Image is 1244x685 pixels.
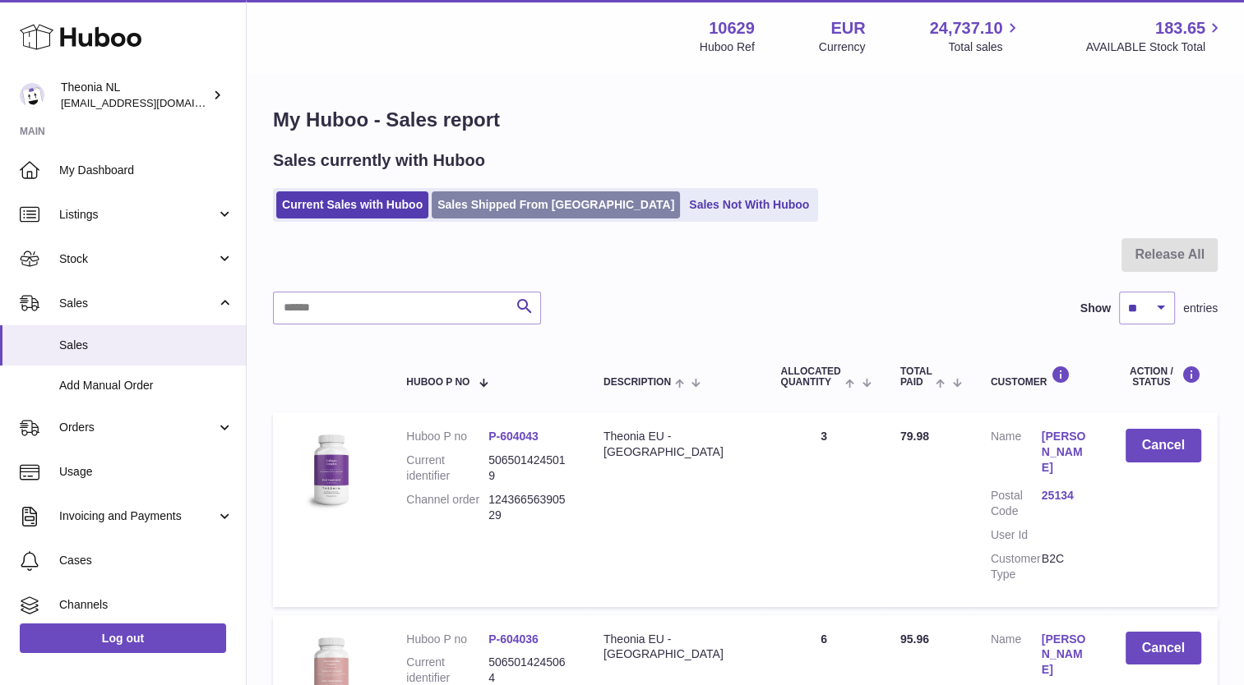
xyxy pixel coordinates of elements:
[406,632,488,647] dt: Huboo P no
[488,492,571,523] dd: 12436656390529
[819,39,866,55] div: Currency
[604,632,748,663] div: Theonia EU - [GEOGRAPHIC_DATA]
[604,377,671,388] span: Description
[59,163,234,178] span: My Dashboard
[830,17,865,39] strong: EUR
[59,597,234,613] span: Channels
[20,623,226,653] a: Log out
[406,429,488,444] dt: Huboo P no
[406,377,469,388] span: Huboo P no
[59,296,216,311] span: Sales
[948,39,1021,55] span: Total sales
[780,366,841,388] span: ALLOCATED Quantity
[683,191,815,218] a: Sales Not With Huboo
[1126,632,1202,665] button: Cancel
[61,80,209,111] div: Theonia NL
[432,191,680,218] a: Sales Shipped From [GEOGRAPHIC_DATA]
[929,17,1002,39] span: 24,737.10
[991,632,1042,683] dt: Name
[1155,17,1205,39] span: 183.65
[991,551,1042,582] dt: Customer Type
[700,39,755,55] div: Huboo Ref
[273,149,485,172] h2: Sales currently with Huboo
[1126,429,1202,462] button: Cancel
[1042,429,1093,476] a: [PERSON_NAME]
[61,96,242,109] span: [EMAIL_ADDRESS][DOMAIN_NAME]
[991,527,1042,543] dt: User Id
[276,191,428,218] a: Current Sales with Huboo
[1183,301,1218,316] span: entries
[59,508,216,524] span: Invoicing and Payments
[1042,488,1093,503] a: 25134
[59,553,234,568] span: Cases
[604,429,748,460] div: Theonia EU - [GEOGRAPHIC_DATA]
[1085,39,1224,55] span: AVAILABLE Stock Total
[406,453,488,484] dt: Current identifier
[488,453,571,484] dd: 5065014245019
[59,420,216,435] span: Orders
[289,429,372,511] img: 106291725893172.jpg
[1042,551,1093,582] dd: B2C
[991,365,1093,388] div: Customer
[59,378,234,393] span: Add Manual Order
[20,83,44,108] img: info@wholesomegoods.eu
[991,429,1042,480] dt: Name
[900,632,929,646] span: 95.96
[488,632,539,646] a: P-604036
[1080,301,1111,316] label: Show
[1085,17,1224,55] a: 183.65 AVAILABLE Stock Total
[991,488,1042,519] dt: Postal Code
[59,464,234,480] span: Usage
[929,17,1021,55] a: 24,737.10 Total sales
[273,107,1218,133] h1: My Huboo - Sales report
[709,17,755,39] strong: 10629
[59,207,216,223] span: Listings
[1126,365,1202,388] div: Action / Status
[764,412,883,606] td: 3
[59,338,234,353] span: Sales
[900,430,929,443] span: 79.98
[1042,632,1093,678] a: [PERSON_NAME]
[488,430,539,443] a: P-604043
[900,366,932,388] span: Total paid
[59,251,216,267] span: Stock
[406,492,488,523] dt: Channel order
